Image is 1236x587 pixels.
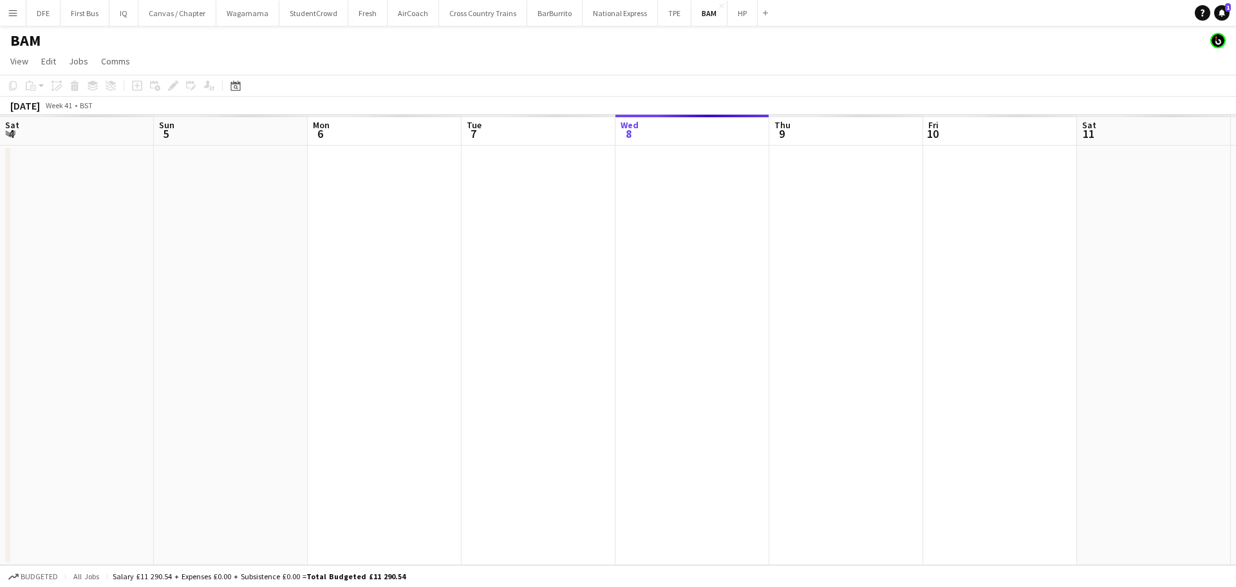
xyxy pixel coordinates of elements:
[5,53,33,70] a: View
[465,126,482,141] span: 7
[10,99,40,112] div: [DATE]
[313,119,330,131] span: Mon
[311,126,330,141] span: 6
[138,1,216,26] button: Canvas / Chapter
[61,1,109,26] button: First Bus
[21,572,58,581] span: Budgeted
[306,572,406,581] span: Total Budgeted £11 290.54
[388,1,439,26] button: AirCoach
[772,126,791,141] span: 9
[527,1,583,26] button: BarBurrito
[36,53,61,70] a: Edit
[1082,119,1096,131] span: Sat
[1214,5,1230,21] a: 1
[5,119,19,131] span: Sat
[10,31,41,50] h1: BAM
[658,1,691,26] button: TPE
[6,570,60,584] button: Budgeted
[101,55,130,67] span: Comms
[928,119,939,131] span: Fri
[64,53,93,70] a: Jobs
[26,1,61,26] button: DFE
[42,101,75,110] span: Week 41
[279,1,348,26] button: StudentCrowd
[71,572,102,581] span: All jobs
[774,119,791,131] span: Thu
[1225,3,1231,12] span: 1
[3,126,19,141] span: 4
[467,119,482,131] span: Tue
[348,1,388,26] button: Fresh
[113,572,406,581] div: Salary £11 290.54 + Expenses £0.00 + Subsistence £0.00 =
[621,119,639,131] span: Wed
[109,1,138,26] button: IQ
[619,126,639,141] span: 8
[691,1,727,26] button: BAM
[727,1,758,26] button: HP
[1080,126,1096,141] span: 11
[41,55,56,67] span: Edit
[1210,33,1226,48] app-user-avatar: Tim Bodenham
[439,1,527,26] button: Cross Country Trains
[159,119,174,131] span: Sun
[96,53,135,70] a: Comms
[10,55,28,67] span: View
[216,1,279,26] button: Wagamama
[80,101,93,110] div: BST
[926,126,939,141] span: 10
[583,1,658,26] button: National Express
[69,55,88,67] span: Jobs
[157,126,174,141] span: 5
